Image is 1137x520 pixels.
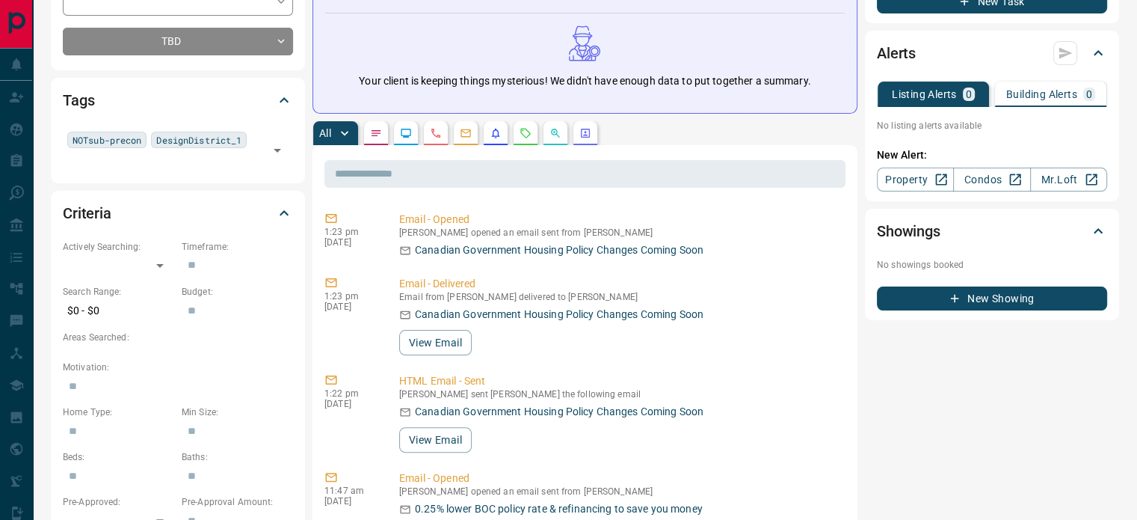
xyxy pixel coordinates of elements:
p: 11:47 am [324,486,377,496]
p: Email - Opened [399,212,839,227]
p: [PERSON_NAME] opened an email sent from [PERSON_NAME] [399,486,839,497]
div: Criteria [63,195,293,231]
p: Min Size: [182,406,293,419]
p: [PERSON_NAME] sent [PERSON_NAME] the following email [399,389,839,400]
svg: Requests [520,127,531,139]
p: Pre-Approved: [63,495,174,509]
p: 1:23 pm [324,227,377,237]
p: Email - Delivered [399,276,839,292]
svg: Lead Browsing Activity [400,127,412,139]
p: [DATE] [324,237,377,248]
h2: Criteria [63,201,111,225]
svg: Calls [430,127,442,139]
a: Property [877,168,954,192]
p: [DATE] [324,302,377,312]
p: [PERSON_NAME] opened an email sent from [PERSON_NAME] [399,227,839,238]
a: Condos [953,168,1030,192]
p: 0 [1086,89,1092,100]
h2: Tags [63,88,94,112]
p: Budget: [182,285,293,299]
button: View Email [399,330,472,355]
a: Mr.Loft [1030,168,1107,192]
p: Motivation: [63,361,293,374]
span: NOTsub-precon [73,132,141,147]
p: Email from [PERSON_NAME] delivered to [PERSON_NAME] [399,292,839,302]
p: Pre-Approval Amount: [182,495,293,509]
p: 0 [966,89,972,100]
p: Canadian Government Housing Policy Changes Coming Soon [415,242,703,258]
svg: Opportunities [549,127,561,139]
div: Alerts [877,35,1107,71]
span: DesignDistrict_1 [156,132,241,147]
p: Areas Searched: [63,331,293,344]
p: 1:22 pm [324,388,377,399]
p: All [319,128,331,138]
button: New Showing [877,287,1107,311]
h2: Showings [877,219,940,243]
div: Showings [877,213,1107,249]
p: Canadian Government Housing Policy Changes Coming Soon [415,404,703,420]
p: No showings booked [877,258,1107,272]
p: Actively Searching: [63,240,174,254]
p: 1:23 pm [324,291,377,302]
p: $0 - $0 [63,299,174,323]
svg: Listing Alerts [490,127,502,139]
p: [DATE] [324,496,377,507]
p: [DATE] [324,399,377,409]
div: Tags [63,82,293,118]
svg: Emails [460,127,472,139]
p: Canadian Government Housing Policy Changes Coming Soon [415,307,703,322]
p: HTML Email - Sent [399,373,839,389]
p: Search Range: [63,285,174,299]
p: New Alert: [877,147,1107,163]
svg: Notes [370,127,382,139]
p: Listing Alerts [892,89,957,100]
p: Your client is keeping things mysterious! We didn't have enough data to put together a summary. [359,73,810,89]
button: View Email [399,427,472,453]
p: Building Alerts [1006,89,1077,100]
p: 0.25% lower BOC policy rate & refinancing to save you money [415,501,703,517]
p: Timeframe: [182,240,293,254]
h2: Alerts [877,41,916,65]
div: TBD [63,28,293,55]
button: Open [267,140,288,161]
p: Beds: [63,450,174,464]
p: No listing alerts available [877,119,1107,132]
p: Baths: [182,450,293,464]
svg: Agent Actions [579,127,591,139]
p: Home Type: [63,406,174,419]
p: Email - Opened [399,471,839,486]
